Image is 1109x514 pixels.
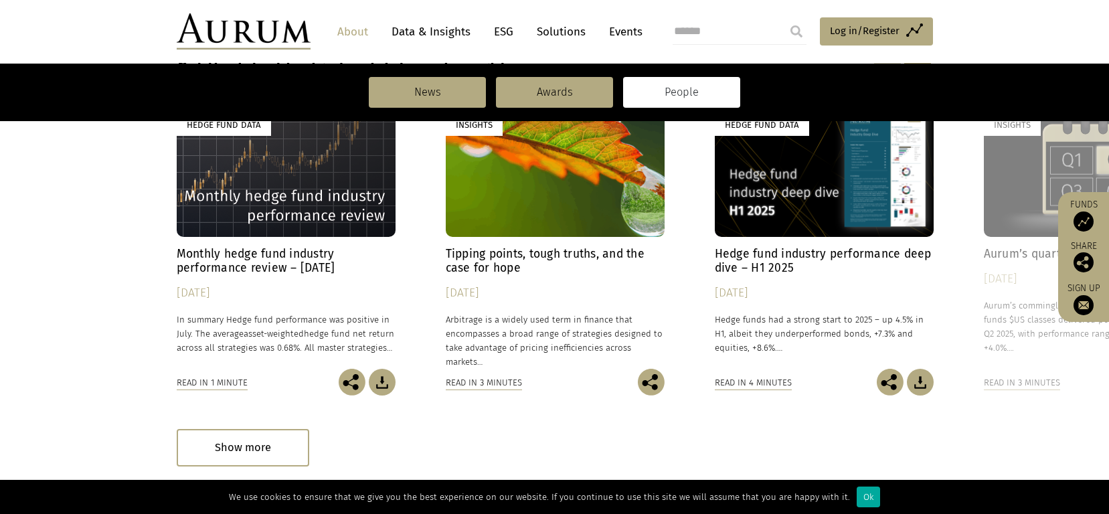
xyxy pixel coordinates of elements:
[984,114,1041,136] div: Insights
[177,284,396,303] div: [DATE]
[715,247,934,275] h4: Hedge fund industry performance deep dive – H1 2025
[177,13,311,50] img: Aurum
[715,100,934,369] a: Hedge Fund Data Hedge fund industry performance deep dive – H1 2025 [DATE] Hedge funds had a stro...
[446,114,503,136] div: Insights
[1065,282,1102,315] a: Sign up
[820,17,933,46] a: Log in/Register
[385,19,477,44] a: Data & Insights
[530,19,592,44] a: Solutions
[177,247,396,275] h4: Monthly hedge fund industry performance review – [DATE]
[339,369,365,396] img: Share this post
[1074,295,1094,315] img: Sign up to our newsletter
[177,429,309,466] div: Show more
[830,23,900,39] span: Log in/Register
[446,375,522,390] div: Read in 3 minutes
[496,77,613,108] a: Awards
[877,369,904,396] img: Share this post
[783,18,810,45] input: Submit
[177,114,271,136] div: Hedge Fund Data
[446,247,665,275] h4: Tipping points, tough truths, and the case for hope
[984,375,1060,390] div: Read in 3 minutes
[1074,252,1094,272] img: Share this post
[638,369,665,396] img: Share this post
[715,375,792,390] div: Read in 4 minutes
[715,284,934,303] div: [DATE]
[446,100,665,369] a: Insights Tipping points, tough truths, and the case for hope [DATE] Arbitrage is a widely used te...
[446,284,665,303] div: [DATE]
[1074,211,1094,232] img: Access Funds
[487,19,520,44] a: ESG
[331,19,375,44] a: About
[715,114,809,136] div: Hedge Fund Data
[177,100,396,369] a: Hedge Fund Data Monthly hedge fund industry performance review – [DATE] [DATE] In summary Hedge f...
[907,369,934,396] img: Download Article
[177,375,248,390] div: Read in 1 minute
[1065,242,1102,272] div: Share
[1065,199,1102,232] a: Funds
[177,313,396,355] p: In summary Hedge fund performance was positive in July. The average hedge fund net return across ...
[715,313,934,355] p: Hedge funds had a strong start to 2025 – up 4.5% in H1, albeit they underperformed bonds, +7.3% a...
[244,329,304,339] span: asset-weighted
[369,77,486,108] a: News
[602,19,643,44] a: Events
[623,77,740,108] a: People
[369,369,396,396] img: Download Article
[446,313,665,369] p: Arbitrage is a widely used term in finance that encompasses a broad range of strategies designed ...
[857,487,880,507] div: Ok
